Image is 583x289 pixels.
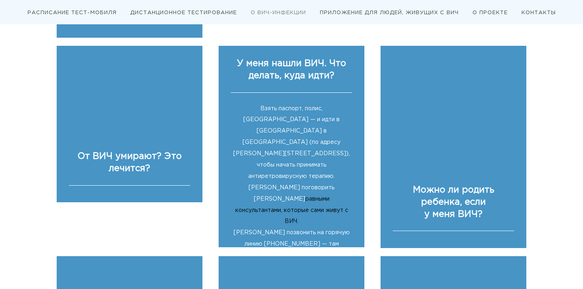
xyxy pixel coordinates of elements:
[28,11,117,15] a: РАСПИСАНИЕ ТЕСТ-МОБИЛЯ
[233,106,350,179] span: Взять паспорт, полис, [GEOGRAPHIC_DATA] — и идти в [GEOGRAPHIC_DATA] в [GEOGRAPHIC_DATA] (по адре...
[130,11,237,15] a: ДИСТАНЦИОННОЕ ТЕСТИРОВАНИЕ
[320,11,459,15] a: ПРИЛОЖЕНИЕ ДЛЯ ЛЮДЕЙ, ЖИВУЩИХ С ВИЧ
[424,210,483,218] strong: у меня ВИЧ?
[78,152,182,173] strong: От ВИЧ умирают? Это лечится?
[237,60,346,80] strong: У меня нашли ВИЧ. Что делать, куда идти?
[297,219,298,224] span: .
[251,11,306,15] a: О ВИЧ-ИНФЕКЦИИ
[235,197,348,224] a: равными консультантами, которые сами живут с ВИЧ
[234,230,350,269] span: [PERSON_NAME] позвонить на горячую линию [PHONE_NUMBER] — там объяснят дальнейшие действия и помо...
[521,11,556,15] a: КОНТАКТЫ
[472,11,508,15] a: О ПРОЕКТЕ
[413,186,494,206] strong: Можно ли родить ребенка, если
[249,185,334,201] span: [PERSON_NAME] поговорить [PERSON_NAME]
